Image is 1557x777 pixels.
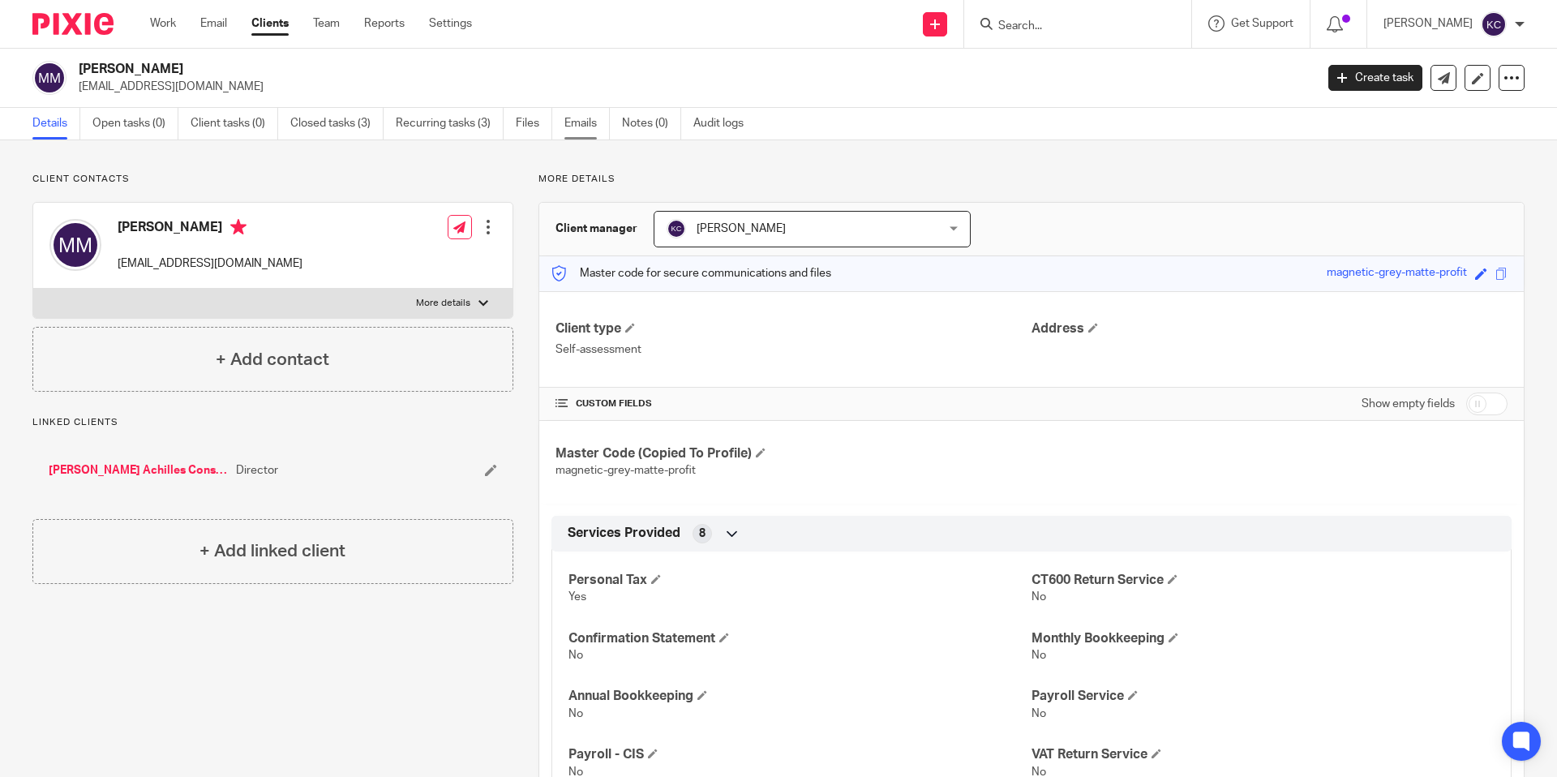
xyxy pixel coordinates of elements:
[79,79,1304,95] p: [EMAIL_ADDRESS][DOMAIN_NAME]
[364,15,405,32] a: Reports
[251,15,289,32] a: Clients
[1032,320,1508,337] h4: Address
[693,108,756,140] a: Audit logs
[92,108,178,140] a: Open tasks (0)
[555,320,1032,337] h4: Client type
[313,15,340,32] a: Team
[396,108,504,140] a: Recurring tasks (3)
[216,347,329,372] h4: + Add contact
[564,108,610,140] a: Emails
[200,15,227,32] a: Email
[1032,746,1495,763] h4: VAT Return Service
[1032,630,1495,647] h4: Monthly Bookkeeping
[699,526,706,542] span: 8
[538,173,1525,186] p: More details
[568,525,680,542] span: Services Provided
[555,221,637,237] h3: Client manager
[1032,708,1046,719] span: No
[1032,572,1495,589] h4: CT600 Return Service
[551,265,831,281] p: Master code for secure communications and files
[32,416,513,429] p: Linked clients
[568,630,1032,647] h4: Confirmation Statement
[416,297,470,310] p: More details
[568,650,583,661] span: No
[568,572,1032,589] h4: Personal Tax
[555,397,1032,410] h4: CUSTOM FIELDS
[1032,591,1046,603] span: No
[150,15,176,32] a: Work
[32,13,114,35] img: Pixie
[1032,688,1495,705] h4: Payroll Service
[32,61,66,95] img: svg%3E
[199,539,345,564] h4: + Add linked client
[32,173,513,186] p: Client contacts
[555,445,1032,462] h4: Master Code (Copied To Profile)
[236,462,278,479] span: Director
[49,219,101,271] img: svg%3E
[516,108,552,140] a: Files
[1032,650,1046,661] span: No
[191,108,278,140] a: Client tasks (0)
[568,688,1032,705] h4: Annual Bookkeeping
[568,746,1032,763] h4: Payroll - CIS
[32,108,80,140] a: Details
[118,255,302,272] p: [EMAIL_ADDRESS][DOMAIN_NAME]
[622,108,681,140] a: Notes (0)
[555,465,696,476] span: magnetic-grey-matte-profit
[997,19,1143,34] input: Search
[1327,264,1467,283] div: magnetic-grey-matte-profit
[230,219,247,235] i: Primary
[49,462,228,479] a: [PERSON_NAME] Achilles Consulting Ltd
[118,219,302,239] h4: [PERSON_NAME]
[1362,396,1455,412] label: Show empty fields
[568,591,586,603] span: Yes
[1231,18,1293,29] span: Get Support
[1481,11,1507,37] img: svg%3E
[79,61,1059,78] h2: [PERSON_NAME]
[290,108,384,140] a: Closed tasks (3)
[1383,15,1473,32] p: [PERSON_NAME]
[1328,65,1422,91] a: Create task
[555,341,1032,358] p: Self-assessment
[667,219,686,238] img: svg%3E
[429,15,472,32] a: Settings
[697,223,786,234] span: [PERSON_NAME]
[568,708,583,719] span: No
